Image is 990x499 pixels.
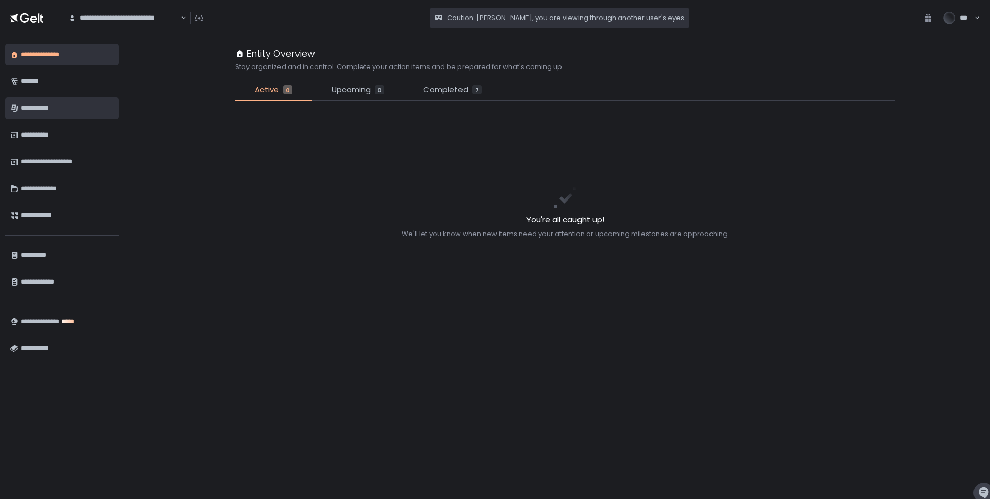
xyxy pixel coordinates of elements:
[402,229,729,239] div: We'll let you know when new items need your attention or upcoming milestones are approaching.
[447,13,684,23] span: Caution: [PERSON_NAME], you are viewing through another user's eyes
[235,46,315,60] div: Entity Overview
[283,85,292,94] div: 0
[423,84,468,96] span: Completed
[255,84,279,96] span: Active
[179,13,180,23] input: Search for option
[62,7,186,29] div: Search for option
[402,214,729,226] h2: You're all caught up!
[472,85,482,94] div: 7
[235,62,564,72] h2: Stay organized and in control. Complete your action items and be prepared for what's coming up.
[332,84,371,96] span: Upcoming
[375,85,384,94] div: 0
